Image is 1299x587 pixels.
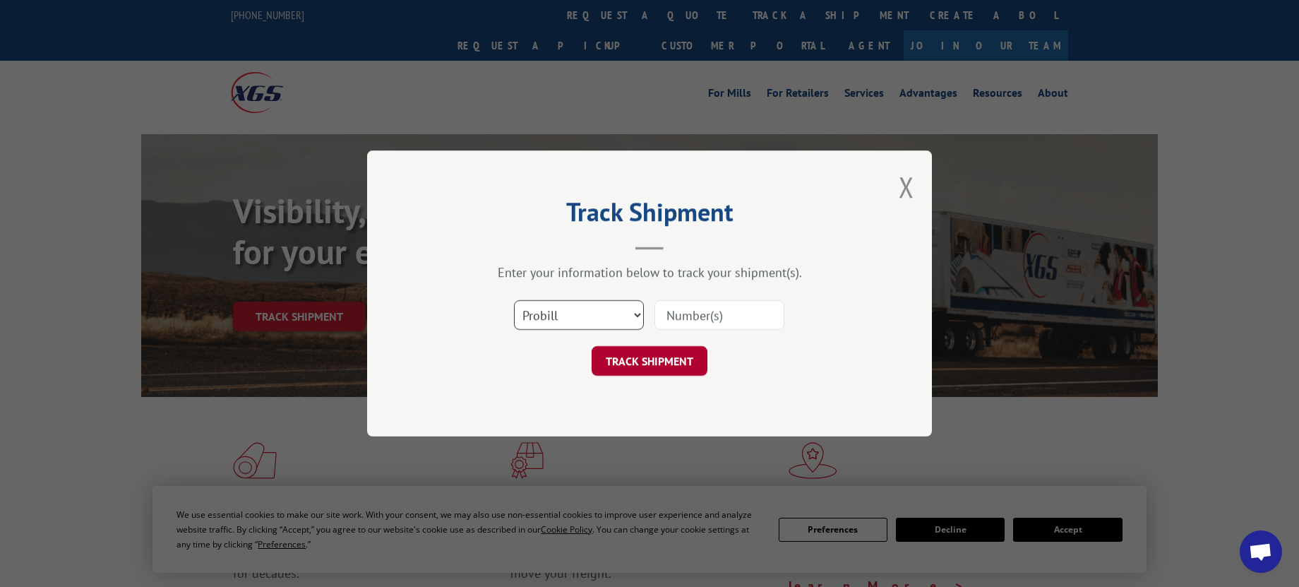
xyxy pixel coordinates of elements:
button: TRACK SHIPMENT [592,346,707,376]
div: Enter your information below to track your shipment(s). [438,264,861,280]
h2: Track Shipment [438,202,861,229]
input: Number(s) [654,300,784,330]
div: Open chat [1240,530,1282,573]
button: Close modal [899,168,914,206]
